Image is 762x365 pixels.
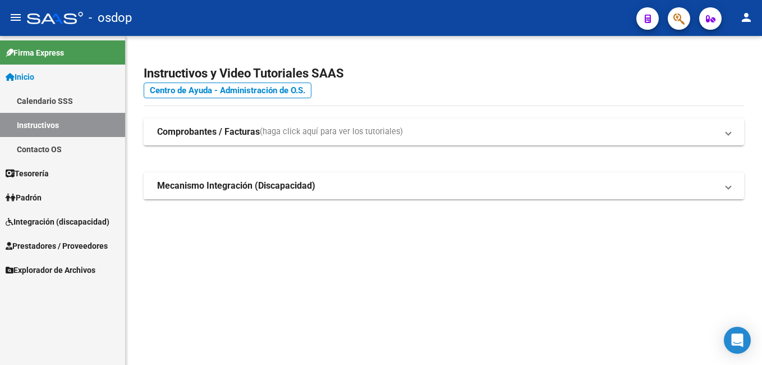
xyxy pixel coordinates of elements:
span: - osdop [89,6,132,30]
span: Firma Express [6,47,64,59]
mat-icon: person [740,11,753,24]
a: Centro de Ayuda - Administración de O.S. [144,83,311,98]
span: Integración (discapacidad) [6,216,109,228]
mat-expansion-panel-header: Comprobantes / Facturas(haga click aquí para ver los tutoriales) [144,118,744,145]
span: Inicio [6,71,34,83]
span: Padrón [6,191,42,204]
h2: Instructivos y Video Tutoriales SAAS [144,63,744,84]
mat-icon: menu [9,11,22,24]
mat-expansion-panel-header: Mecanismo Integración (Discapacidad) [144,172,744,199]
strong: Comprobantes / Facturas [157,126,260,138]
span: Prestadores / Proveedores [6,240,108,252]
span: Explorador de Archivos [6,264,95,276]
span: (haga click aquí para ver los tutoriales) [260,126,403,138]
strong: Mecanismo Integración (Discapacidad) [157,180,315,192]
div: Open Intercom Messenger [724,327,751,354]
span: Tesorería [6,167,49,180]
